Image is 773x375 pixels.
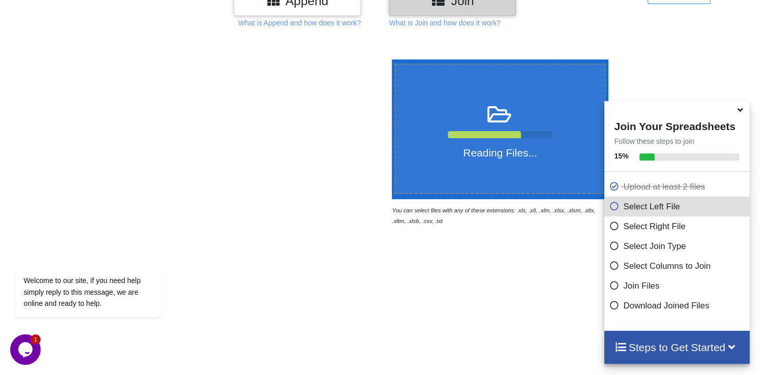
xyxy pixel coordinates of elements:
[609,240,748,253] p: Select Join Type
[392,207,595,224] i: You can select files with any of these extensions: .xls, .xlt, .xlm, .xlsx, .xlsm, .xltx, .xltm, ...
[10,334,43,365] iframe: chat widget
[614,152,629,160] b: 15 %
[609,299,748,312] p: Download Joined Files
[614,341,740,354] h4: Steps to Get Started
[609,279,748,292] p: Join Files
[395,146,605,159] h4: Reading Files...
[609,220,748,233] p: Select Right File
[609,180,748,193] p: Upload at least 2 files
[609,200,748,213] p: Select Left File
[609,260,748,272] p: Select Columns to Join
[604,136,750,146] p: Follow these steps to join
[10,175,193,329] iframe: chat widget
[604,117,750,133] h4: Join Your Spreadsheets
[389,18,500,28] p: What is Join and how does it work?
[238,18,361,28] p: What is Append and how does it work?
